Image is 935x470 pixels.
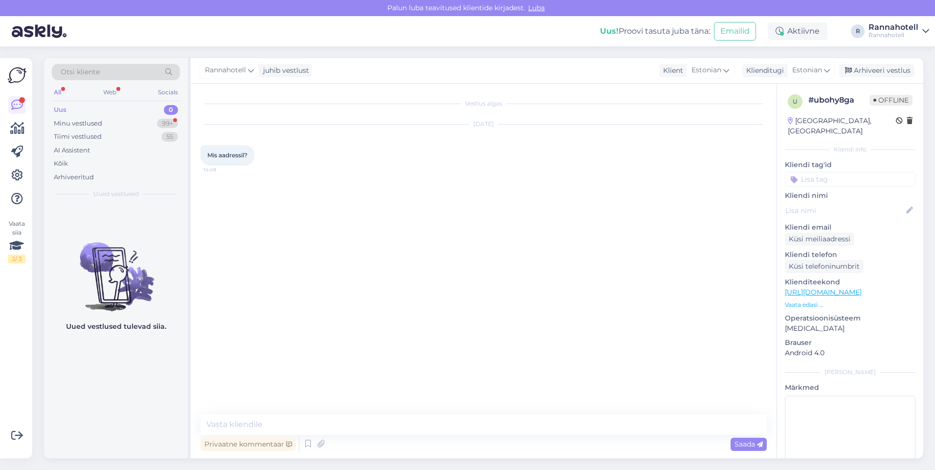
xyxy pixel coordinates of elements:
[839,64,914,77] div: Arhiveeri vestlus
[156,86,180,99] div: Socials
[785,277,915,287] p: Klienditeekond
[785,222,915,233] p: Kliendi email
[161,132,178,142] div: 55
[785,348,915,358] p: Android 4.0
[205,65,246,76] span: Rannahotell
[101,86,118,99] div: Web
[868,23,918,31] div: Rannahotell
[44,225,188,313] img: No chats
[52,86,63,99] div: All
[203,166,240,173] span: 14:49
[200,438,296,451] div: Privaatne kommentaar
[785,383,915,393] p: Märkmed
[868,23,929,39] a: RannahotellRannahotell
[259,65,309,76] div: juhib vestlust
[54,172,94,182] div: Arhiveeritud
[600,25,710,37] div: Proovi tasuta juba täna:
[66,321,166,332] p: Uued vestlused tulevad siia.
[785,368,915,377] div: [PERSON_NAME]
[164,105,178,115] div: 0
[785,145,915,154] div: Kliendi info
[8,66,26,85] img: Askly Logo
[768,22,827,40] div: Aktiivne
[808,94,869,106] div: # ubohy8ga
[157,119,178,128] div: 99+
[54,146,90,155] div: AI Assistent
[792,65,822,76] span: Estonian
[525,3,548,12] span: Luba
[54,119,102,128] div: Minu vestlused
[714,22,756,41] button: Emailid
[785,260,864,273] div: Küsi telefoninumbrit
[785,313,915,323] p: Operatsioonisüsteem
[785,250,915,260] p: Kliendi telefon
[207,151,247,159] span: Mis aadressil?
[785,160,915,170] p: Kliendi tag'id
[851,24,865,38] div: R
[61,67,100,77] span: Otsi kliente
[93,190,139,198] span: Uued vestlused
[54,105,67,115] div: Uus
[785,172,915,187] input: Lisa tag
[691,65,721,76] span: Estonian
[785,300,915,309] p: Vaata edasi ...
[868,31,918,39] div: Rannahotell
[785,323,915,334] p: [MEDICAL_DATA]
[54,159,68,169] div: Kõik
[8,255,25,263] div: 2 / 3
[785,288,862,297] a: [URL][DOMAIN_NAME]
[785,233,854,246] div: Küsi meiliaadressi
[200,120,767,128] div: [DATE]
[600,26,619,36] b: Uus!
[785,191,915,201] p: Kliendi nimi
[200,99,767,108] div: Vestlus algas
[659,65,683,76] div: Klient
[54,132,102,142] div: Tiimi vestlused
[793,98,798,105] span: u
[742,65,784,76] div: Klienditugi
[8,219,25,263] div: Vaata siia
[785,205,904,216] input: Lisa nimi
[869,95,913,106] span: Offline
[735,440,763,449] span: Saada
[788,116,896,136] div: [GEOGRAPHIC_DATA], [GEOGRAPHIC_DATA]
[785,338,915,348] p: Brauser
